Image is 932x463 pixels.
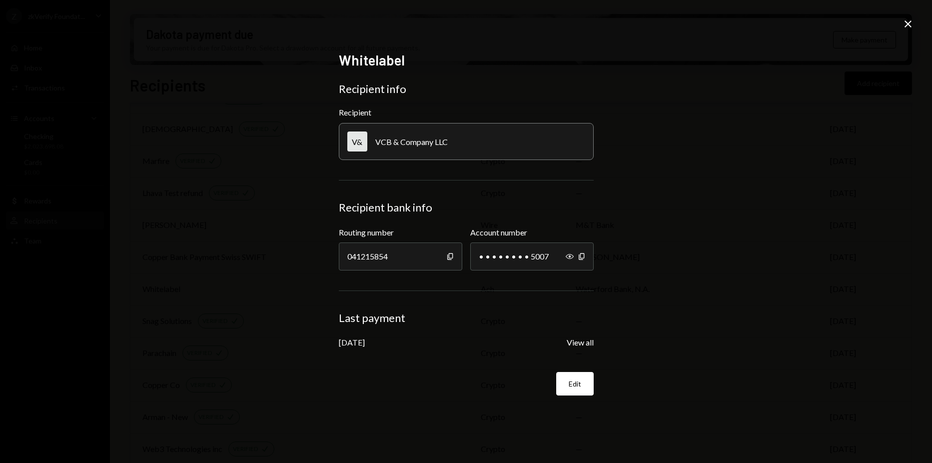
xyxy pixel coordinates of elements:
button: Edit [556,372,594,395]
div: [DATE] [339,337,365,347]
button: View all [567,337,594,348]
h2: Whitelabel [339,50,594,70]
div: Recipient bank info [339,200,594,214]
div: • • • • • • • • 5007 [470,242,594,270]
div: Recipient [339,107,594,117]
div: Last payment [339,311,594,325]
div: Recipient info [339,82,594,96]
label: Routing number [339,226,462,238]
div: V& [347,131,367,151]
div: VCB & Company LLC [375,137,448,146]
label: Account number [470,226,594,238]
div: 041215854 [339,242,462,270]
